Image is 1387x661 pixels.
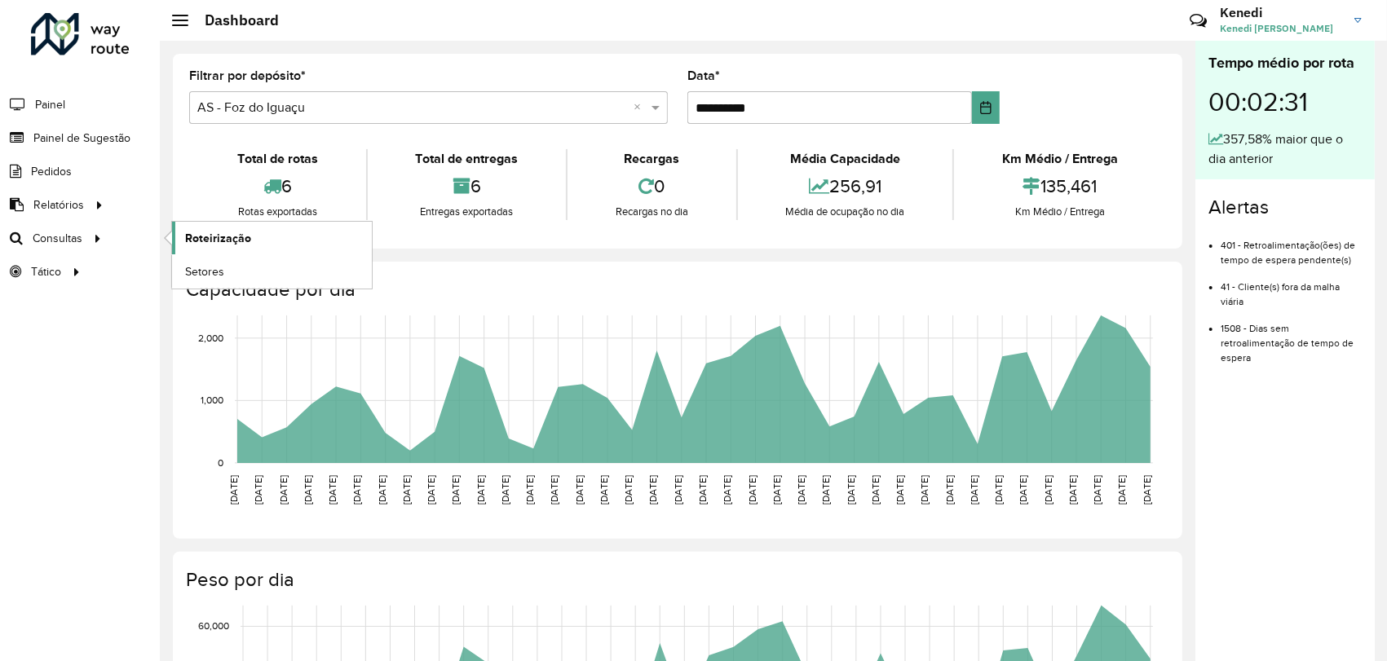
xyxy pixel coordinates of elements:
text: [DATE] [870,475,881,505]
text: [DATE] [401,475,412,505]
text: [DATE] [351,475,362,505]
text: [DATE] [697,475,708,505]
h4: Alertas [1208,196,1362,219]
text: [DATE] [1117,475,1128,505]
li: 41 - Cliente(s) fora da malha viária [1221,267,1362,309]
text: [DATE] [747,475,758,505]
text: [DATE] [944,475,955,505]
label: Filtrar por depósito [189,66,306,86]
a: Contato Rápido [1181,3,1216,38]
text: [DATE] [771,475,782,505]
text: [DATE] [1092,475,1102,505]
text: [DATE] [673,475,683,505]
div: 00:02:31 [1208,74,1362,130]
text: 60,000 [198,621,229,632]
div: Km Médio / Entrega [958,204,1162,220]
div: Recargas [572,149,732,169]
text: [DATE] [327,475,338,505]
text: [DATE] [278,475,289,505]
text: [DATE] [550,475,560,505]
span: Tático [31,263,61,280]
label: Data [687,66,720,86]
text: [DATE] [377,475,387,505]
div: 6 [193,169,362,204]
div: Entregas exportadas [372,204,563,220]
span: Kenedi [PERSON_NAME] [1220,21,1342,36]
text: [DATE] [303,475,313,505]
text: [DATE] [623,475,634,505]
text: 0 [218,457,223,468]
button: Choose Date [972,91,1000,124]
span: Setores [185,263,224,280]
text: [DATE] [524,475,535,505]
span: Consultas [33,230,82,247]
div: Total de rotas [193,149,362,169]
div: 135,461 [958,169,1162,204]
text: [DATE] [228,475,239,505]
a: Roteirização [172,222,372,254]
text: [DATE] [574,475,585,505]
text: [DATE] [820,475,831,505]
text: [DATE] [1018,475,1029,505]
div: Tempo médio por rota [1208,52,1362,74]
div: 256,91 [742,169,949,204]
text: [DATE] [599,475,609,505]
span: Painel [35,96,65,113]
div: 0 [572,169,732,204]
span: Pedidos [31,163,72,180]
h4: Capacidade por dia [186,278,1166,302]
text: [DATE] [796,475,806,505]
span: Relatórios [33,196,84,214]
text: [DATE] [920,475,930,505]
div: Rotas exportadas [193,204,362,220]
text: 2,000 [198,333,223,343]
text: [DATE] [722,475,732,505]
span: Painel de Sugestão [33,130,130,147]
div: Total de entregas [372,149,563,169]
h3: Kenedi [1220,5,1342,20]
h2: Dashboard [188,11,279,29]
text: [DATE] [648,475,659,505]
text: 1,000 [201,395,223,406]
text: [DATE] [846,475,856,505]
div: Recargas no dia [572,204,732,220]
text: [DATE] [969,475,979,505]
text: [DATE] [500,475,510,505]
text: [DATE] [1142,475,1152,505]
text: [DATE] [450,475,461,505]
text: [DATE] [253,475,263,505]
li: 401 - Retroalimentação(ões) de tempo de espera pendente(s) [1221,226,1362,267]
a: Setores [172,255,372,288]
li: 1508 - Dias sem retroalimentação de tempo de espera [1221,309,1362,365]
div: 357,58% maior que o dia anterior [1208,130,1362,169]
div: 6 [372,169,563,204]
text: [DATE] [894,475,905,505]
div: Média Capacidade [742,149,949,169]
text: [DATE] [426,475,436,505]
h4: Peso por dia [186,568,1166,592]
span: Clear all [634,98,647,117]
div: Média de ocupação no dia [742,204,949,220]
span: Roteirização [185,230,251,247]
text: [DATE] [993,475,1004,505]
text: [DATE] [1043,475,1054,505]
text: [DATE] [1067,475,1078,505]
div: Km Médio / Entrega [958,149,1162,169]
text: [DATE] [475,475,486,505]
